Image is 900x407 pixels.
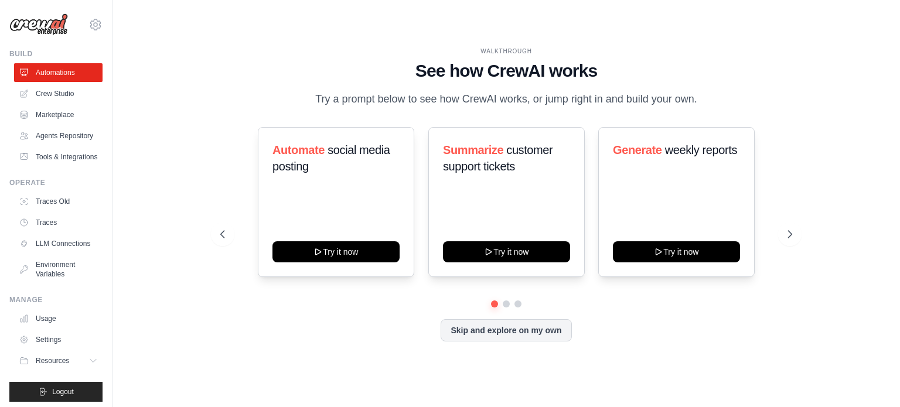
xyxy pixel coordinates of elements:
span: Summarize [443,143,503,156]
a: Agents Repository [14,126,103,145]
span: social media posting [272,143,390,173]
a: Tools & Integrations [14,148,103,166]
a: Traces [14,213,103,232]
a: Marketplace [14,105,103,124]
img: Logo [9,13,68,36]
span: customer support tickets [443,143,553,173]
a: Crew Studio [14,84,103,103]
button: Resources [14,351,103,370]
a: Automations [14,63,103,82]
button: Skip and explore on my own [441,319,571,341]
button: Logout [9,382,103,402]
div: Manage [9,295,103,305]
button: Try it now [613,241,740,262]
a: Usage [14,309,103,328]
span: weekly reports [665,143,737,156]
span: Logout [52,387,74,396]
span: Resources [36,356,69,365]
a: Environment Variables [14,255,103,283]
span: Generate [613,143,662,156]
a: Settings [14,330,103,349]
a: LLM Connections [14,234,103,253]
span: Automate [272,143,325,156]
div: Operate [9,178,103,187]
button: Try it now [443,241,570,262]
a: Traces Old [14,192,103,211]
p: Try a prompt below to see how CrewAI works, or jump right in and build your own. [309,91,703,108]
div: Build [9,49,103,59]
button: Try it now [272,241,400,262]
h1: See how CrewAI works [220,60,792,81]
div: WALKTHROUGH [220,47,792,56]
